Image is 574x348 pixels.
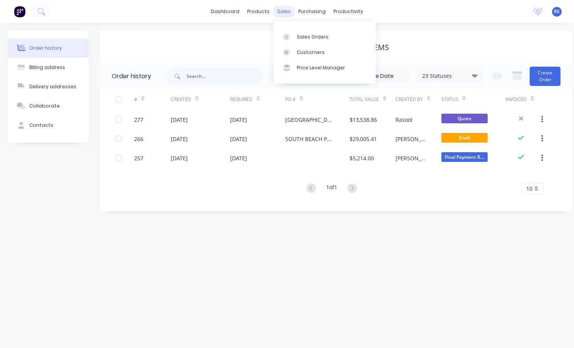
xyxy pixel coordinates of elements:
div: PO # [285,89,350,110]
div: Sales Orders [297,34,328,40]
div: Created [171,89,231,110]
a: dashboard [207,6,243,17]
div: Price Level Manager [297,64,345,71]
span: Final Payment R... [441,152,488,162]
div: 277 [134,116,143,124]
div: [PERSON_NAME] [396,135,426,143]
a: Sales Orders [274,29,376,44]
div: [DATE] [171,135,188,143]
input: Search... [187,69,263,84]
div: Rasool [396,116,412,124]
div: Order history [112,72,151,81]
div: [DATE] [171,154,188,162]
div: Order history [29,45,62,52]
div: productivity [330,6,367,17]
div: [GEOGRAPHIC_DATA] [285,116,334,124]
span: Quote [441,114,488,123]
div: [DATE] [171,116,188,124]
div: purchasing [295,6,330,17]
span: RE [554,8,560,15]
a: Customers [274,45,376,60]
div: Created [171,96,191,103]
div: Status [441,89,506,110]
div: [PERSON_NAME] [396,154,426,162]
div: Delivery addresses [29,83,76,90]
button: Billing address [8,58,89,77]
div: Customers [297,49,325,56]
div: 1 of 1 [326,183,337,194]
div: 257 [134,154,143,162]
div: $29,005.41 [350,135,377,143]
div: # [134,89,171,110]
button: Delivery addresses [8,77,89,96]
div: Total Value [350,89,396,110]
a: Price Level Manager [274,60,376,76]
div: SOUTH BEACH PROJECT [285,135,334,143]
div: Billing address [29,64,65,71]
div: 266 [134,135,143,143]
div: $5,214.00 [350,154,374,162]
div: [DATE] [230,154,247,162]
div: Required [230,89,285,110]
div: [DATE] [230,135,247,143]
div: Total Value [350,96,379,103]
div: Invoiced [505,89,542,110]
div: Created By [396,89,441,110]
div: products [243,6,273,17]
div: # [134,96,137,103]
span: Draft [441,133,488,143]
div: sales [273,6,295,17]
img: Factory [14,6,25,17]
div: PO # [285,96,296,103]
button: Collaborate [8,96,89,116]
div: Invoiced [505,96,527,103]
div: Required [230,96,252,103]
button: Order history [8,39,89,58]
div: Created By [396,96,423,103]
button: Create Order [530,67,561,86]
div: Contacts [29,122,53,129]
div: Collaborate [29,103,60,109]
button: Contacts [8,116,89,135]
span: 10 [526,185,532,193]
div: 23 Statuses [417,72,482,80]
div: $13,538.86 [350,116,377,124]
div: [DATE] [230,116,247,124]
input: Order Date [271,71,336,82]
div: Status [441,96,458,103]
input: Invoice Date [344,71,409,82]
